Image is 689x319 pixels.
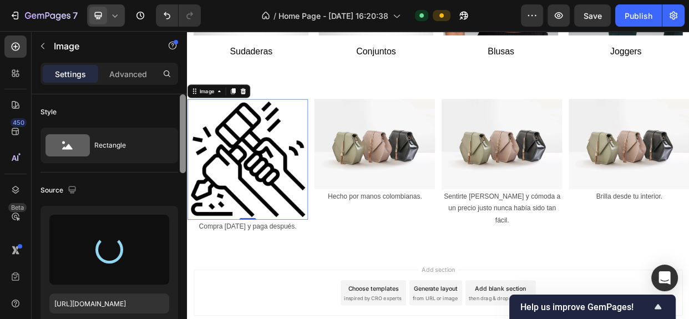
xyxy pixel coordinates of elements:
[54,39,148,53] p: Image
[651,265,678,291] div: Open Intercom Messenger
[11,118,27,127] div: 450
[187,31,689,319] iframe: Design area
[625,10,652,22] div: Publish
[156,4,201,27] div: Undo/Redo
[109,68,147,80] p: Advanced
[40,107,57,117] div: Style
[8,203,27,212] div: Beta
[40,183,79,198] div: Source
[520,302,651,312] span: Help us improve GemPages!
[507,211,665,227] p: Brilla desde tu interior.
[615,4,662,27] button: Publish
[1,251,159,267] p: Compra [DATE] y paga después.
[574,4,611,27] button: Save
[520,300,665,313] button: Show survey - Help us improve GemPages!
[337,90,497,210] img: image_demo.jpg
[584,11,602,21] span: Save
[4,4,83,27] button: 7
[506,90,666,210] img: image_demo.jpg
[49,293,169,313] input: https://example.com/image.jpg
[55,68,86,80] p: Settings
[94,133,162,158] div: Rectangle
[170,211,327,227] p: Hecho por manos colombianas.
[273,10,276,22] span: /
[560,21,602,33] a: Joggers
[338,211,496,259] p: Sentirte [PERSON_NAME] y cómoda a un precio justo nunca había sido tan fácil.
[278,10,388,22] span: Home Page - [DATE] 16:20:38
[73,9,78,22] p: 7
[14,75,38,85] div: Image
[169,90,328,210] img: image_demo.jpg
